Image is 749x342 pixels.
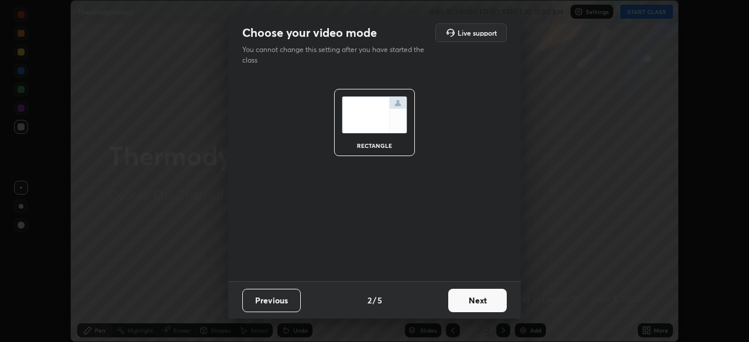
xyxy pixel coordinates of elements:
[373,294,376,306] h4: /
[351,143,398,148] div: rectangle
[342,96,407,133] img: normalScreenIcon.ae25ed63.svg
[458,29,497,36] h5: Live support
[448,289,507,312] button: Next
[242,25,377,40] h2: Choose your video mode
[367,294,372,306] h4: 2
[242,44,432,65] p: You cannot change this setting after you have started the class
[377,294,382,306] h4: 5
[242,289,301,312] button: Previous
